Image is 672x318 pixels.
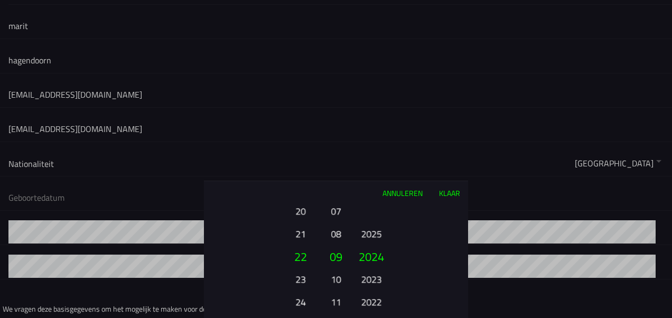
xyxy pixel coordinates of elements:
button: 21 [286,225,315,243]
button: 10 [329,270,343,288]
button: 2023 [357,270,386,288]
button: 23 [286,270,315,288]
button: 24 [286,293,315,311]
button: 11 [329,293,343,311]
button: 22 [283,245,319,268]
button: 07 [329,202,343,220]
button: 09 [327,245,345,268]
button: 2022 [357,293,386,311]
button: 2025 [357,225,386,243]
button: Annuleren [374,181,431,204]
button: 08 [329,225,343,243]
button: Klaar [431,181,468,204]
button: 2024 [353,245,389,268]
button: 20 [286,202,315,220]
